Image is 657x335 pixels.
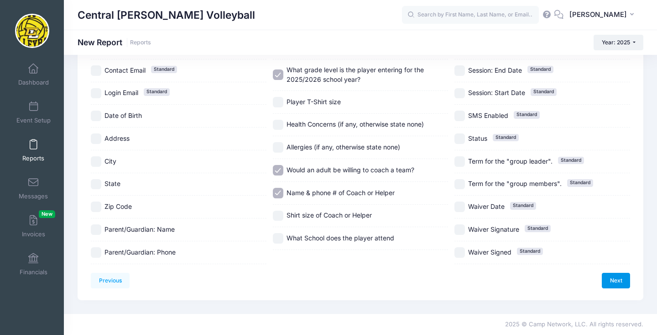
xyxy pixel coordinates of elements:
input: What School does the player attend [273,233,283,244]
input: Player T-Shirt size [273,97,283,107]
input: Name & phone # of Coach or Helper [273,188,283,198]
span: Year: 2025 [602,39,630,46]
a: Previous [91,273,130,288]
span: Would an adult be willing to coach a team? [287,166,414,174]
span: State [104,180,120,187]
span: Parent/Guardian: Name [104,225,175,233]
input: City [91,156,101,167]
input: Waiver DateStandard [454,202,465,212]
input: Shirt size of Coach or Helper [273,211,283,221]
input: What grade level is the player entering for the 2025/2026 school year? [273,69,283,80]
input: Session: End DateStandard [454,65,465,76]
a: Financials [12,248,55,280]
span: Term for the "group leader". [468,157,553,165]
input: Session: Start DateStandard [454,88,465,99]
span: Session: Start Date [468,89,525,96]
span: What grade level is the player entering for the 2025/2026 school year? [287,66,424,83]
span: Address [104,134,130,142]
input: Waiver SignatureStandard [454,224,465,235]
input: State [91,179,101,190]
span: Standard [525,225,551,232]
span: Health Concerns (if any, otherwise state none) [287,120,424,128]
img: Central Lee Volleyball [15,14,49,48]
span: Standard [558,157,584,164]
input: Term for the "group leader".Standard [454,156,465,167]
span: Allergies (if any, otherwise state none) [287,143,400,151]
input: Waiver SignedStandard [454,247,465,258]
span: Standard [517,248,543,255]
h1: New Report [78,37,151,47]
span: 2025 © Camp Network, LLC. All rights reserved. [505,320,643,328]
span: City [104,157,116,165]
a: Reports [12,134,55,166]
span: Waiver Signed [468,248,511,256]
input: StatusStandard [454,133,465,144]
span: Parent/Guardian: Phone [104,248,176,256]
a: InvoicesNew [12,210,55,242]
span: Standard [567,179,593,186]
span: Standard [144,88,170,96]
span: Name & phone # of Coach or Helper [287,189,395,197]
input: Health Concerns (if any, otherwise state none) [273,120,283,130]
input: Would an adult be willing to coach a team? [273,165,283,175]
span: Standard [531,88,557,96]
span: Shirt size of Coach or Helper [287,211,372,219]
a: Messages [12,172,55,204]
span: What School does the player attend [287,234,394,242]
a: Reports [130,39,151,46]
span: Waiver Signature [468,225,519,233]
span: New [39,210,55,218]
span: Player T-Shirt size [287,98,341,106]
span: Dashboard [18,79,49,86]
span: Reports [22,154,44,162]
span: Invoices [22,230,45,238]
input: Allergies (if any, otherwise state none) [273,142,283,153]
input: Login EmailStandard [91,88,101,99]
a: Event Setup [12,96,55,128]
span: Zip Code [104,202,132,210]
input: Date of Birth [91,111,101,121]
span: Standard [510,202,536,209]
input: Search by First Name, Last Name, or Email... [402,6,539,24]
input: Address [91,133,101,144]
span: Term for the "group members". [468,180,562,187]
span: Standard [151,66,177,73]
a: Next [602,273,630,288]
span: [PERSON_NAME] [569,10,627,20]
span: Financials [20,268,47,276]
span: Event Setup [16,117,51,124]
input: Zip Code [91,202,101,212]
input: SMS EnabledStandard [454,111,465,121]
h1: Central [PERSON_NAME] Volleyball [78,5,255,26]
span: Standard [493,134,519,141]
input: Parent/Guardian: Phone [91,247,101,258]
button: [PERSON_NAME] [563,5,643,26]
span: Status [468,134,487,142]
a: Dashboard [12,58,55,90]
input: Term for the "group members".Standard [454,179,465,190]
span: Session: End Date [468,66,522,74]
span: SMS Enabled [468,112,508,119]
input: Parent/Guardian: Name [91,224,101,235]
span: Waiver Date [468,202,505,210]
span: Standard [514,111,540,118]
input: Contact EmailStandard [91,65,101,76]
span: Standard [527,66,553,73]
button: Year: 2025 [594,35,643,50]
span: Date of Birth [104,112,142,119]
span: Login Email [104,89,138,96]
span: Messages [19,192,48,200]
span: Contact Email [104,66,146,74]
